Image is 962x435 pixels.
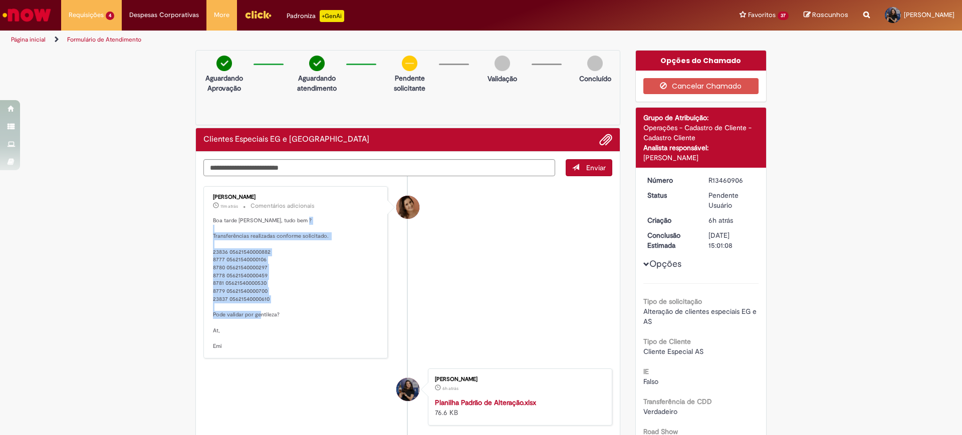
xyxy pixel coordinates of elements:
[293,73,341,93] p: Aguardando atendimento
[643,407,677,416] span: Verdadeiro
[587,56,603,71] img: img-circle-grey.png
[904,11,954,19] span: [PERSON_NAME]
[708,230,755,250] div: [DATE] 15:01:08
[129,10,199,20] span: Despesas Corporativas
[640,215,701,225] dt: Criação
[708,216,733,225] time: 29/08/2025 09:01:08
[778,12,789,20] span: 37
[812,10,848,20] span: Rascunhos
[220,203,238,209] time: 29/08/2025 15:07:18
[1,5,53,25] img: ServiceNow
[643,113,759,123] div: Grupo de Atribuição:
[67,36,141,44] a: Formulário de Atendimento
[579,74,611,84] p: Concluído
[435,398,536,407] a: Planilha Padrão de Alteração.xlsx
[216,56,232,71] img: check-circle-green.png
[309,56,325,71] img: check-circle-green.png
[320,10,344,22] p: +GenAi
[435,397,602,417] div: 76.6 KB
[643,78,759,94] button: Cancelar Chamado
[804,11,848,20] a: Rascunhos
[402,56,417,71] img: circle-minus.png
[708,216,733,225] span: 6h atrás
[200,73,249,93] p: Aguardando Aprovação
[442,385,458,391] time: 29/08/2025 08:48:11
[385,73,434,93] p: Pendente solicitante
[708,175,755,185] div: R13460906
[69,10,104,20] span: Requisições
[643,347,703,356] span: Cliente Especial AS
[586,163,606,172] span: Enviar
[287,10,344,22] div: Padroniza
[640,190,701,200] dt: Status
[396,378,419,401] div: Daniele Cristina Corrêa De Jesuz
[488,74,517,84] p: Validação
[435,376,602,382] div: [PERSON_NAME]
[708,215,755,225] div: 29/08/2025 09:01:08
[643,397,712,406] b: Transferência de CDD
[203,159,555,176] textarea: Digite sua mensagem aqui...
[643,297,702,306] b: Tipo de solicitação
[640,175,701,185] dt: Número
[643,377,658,386] span: Falso
[8,31,634,49] ul: Trilhas de página
[214,10,229,20] span: More
[220,203,238,209] span: 11m atrás
[640,230,701,250] dt: Conclusão Estimada
[442,385,458,391] span: 6h atrás
[643,153,759,163] div: [PERSON_NAME]
[213,217,380,350] p: Boa tarde [PERSON_NAME], tudo bem ? Transferências realizadas conforme solicitado. 23836 05621540...
[708,190,755,210] div: Pendente Usuário
[636,51,767,71] div: Opções do Chamado
[643,367,649,376] b: IE
[106,12,114,20] span: 4
[599,133,612,146] button: Adicionar anexos
[643,143,759,153] div: Analista responsável:
[251,202,315,210] small: Comentários adicionais
[643,307,759,326] span: Alteração de clientes especiais EG e AS
[643,337,691,346] b: Tipo de Cliente
[203,135,369,144] h2: Clientes Especiais EG e AS Histórico de tíquete
[11,36,46,44] a: Página inicial
[396,196,419,219] div: Emiliane Dias De Souza
[495,56,510,71] img: img-circle-grey.png
[213,194,380,200] div: [PERSON_NAME]
[566,159,612,176] button: Enviar
[748,10,776,20] span: Favoritos
[643,123,759,143] div: Operações - Cadastro de Cliente - Cadastro Cliente
[245,7,272,22] img: click_logo_yellow_360x200.png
